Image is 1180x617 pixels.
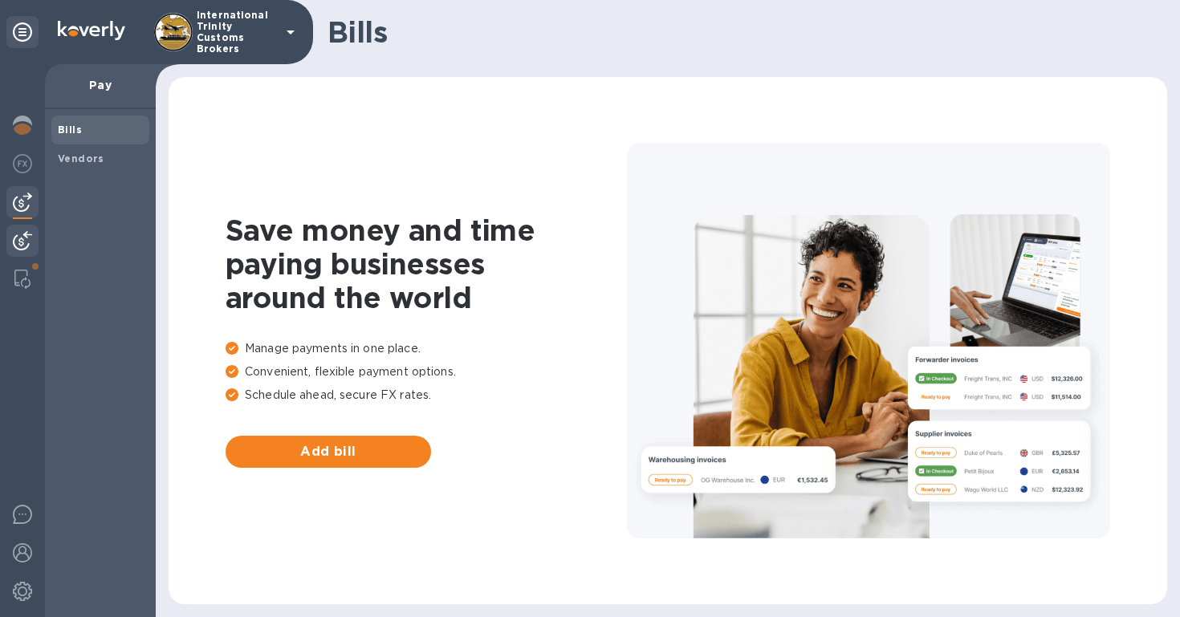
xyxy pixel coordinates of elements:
p: International Trinity Customs Brokers [197,10,277,55]
button: Add bill [226,436,431,468]
p: Schedule ahead, secure FX rates. [226,387,627,404]
h1: Save money and time paying businesses around the world [226,213,627,315]
span: Add bill [238,442,418,461]
p: Pay [58,77,143,93]
div: Unpin categories [6,16,39,48]
p: Manage payments in one place. [226,340,627,357]
img: Foreign exchange [13,154,32,173]
h1: Bills [328,15,1154,49]
b: Bills [58,124,82,136]
img: Logo [58,21,125,40]
b: Vendors [58,152,104,164]
p: Convenient, flexible payment options. [226,363,627,380]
